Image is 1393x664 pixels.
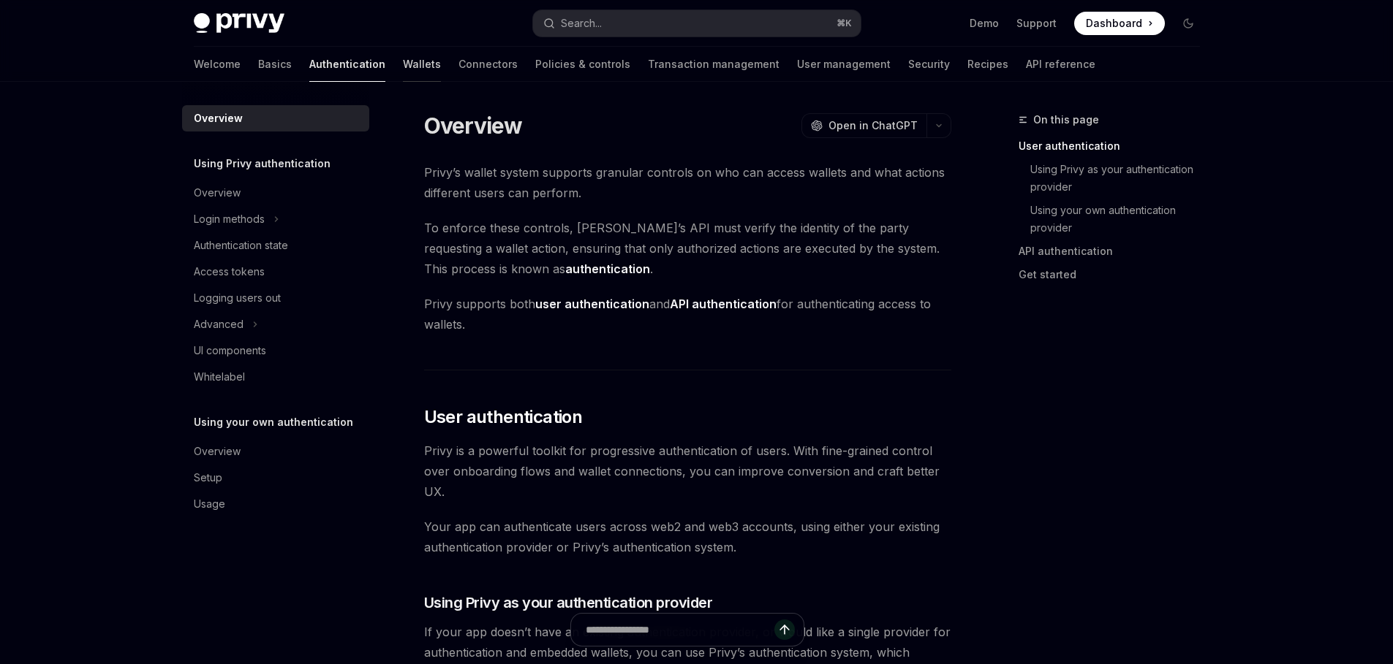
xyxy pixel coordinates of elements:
[670,297,777,311] strong: API authentication
[648,47,779,82] a: Transaction management
[967,47,1008,82] a: Recipes
[535,47,630,82] a: Policies & controls
[182,259,369,285] a: Access tokens
[403,47,441,82] a: Wallets
[1019,199,1212,240] a: Using your own authentication provider
[1019,240,1212,263] a: API authentication
[1016,16,1057,31] a: Support
[194,316,244,333] div: Advanced
[182,206,369,232] button: Toggle Login methods section
[1019,134,1212,158] a: User authentication
[1019,263,1212,286] a: Get started
[309,47,385,82] a: Authentication
[535,297,649,311] strong: user authentication
[424,218,951,279] span: To enforce these controls, [PERSON_NAME]’s API must verify the identity of the party requesting a...
[1086,16,1142,31] span: Dashboard
[194,289,281,307] div: Logging users out
[533,10,861,37] button: Open search
[194,47,241,82] a: Welcome
[258,47,292,82] a: Basics
[424,592,713,613] span: Using Privy as your authentication provider
[1026,47,1095,82] a: API reference
[194,237,288,254] div: Authentication state
[182,232,369,259] a: Authentication state
[194,413,353,431] h5: Using your own authentication
[194,263,265,281] div: Access tokens
[797,47,891,82] a: User management
[1074,12,1165,35] a: Dashboard
[194,342,266,359] div: UI components
[182,364,369,390] a: Whitelabel
[182,105,369,131] a: Overview
[458,47,518,82] a: Connectors
[424,162,951,203] span: Privy’s wallet system supports granular controls on who can access wallets and what actions diffe...
[837,18,852,29] span: ⌘ K
[194,495,225,513] div: Usage
[424,294,951,335] span: Privy supports both and for authenticating access to wallets.
[182,285,369,311] a: Logging users out
[561,15,602,32] div: Search...
[586,614,774,646] input: Ask a question...
[774,619,795,640] button: Send message
[1019,158,1212,199] a: Using Privy as your authentication provider
[908,47,950,82] a: Security
[1177,12,1200,35] button: Toggle dark mode
[1033,111,1099,129] span: On this page
[194,210,265,228] div: Login methods
[182,337,369,364] a: UI components
[194,469,222,486] div: Setup
[424,405,583,429] span: User authentication
[182,465,369,491] a: Setup
[182,311,369,337] button: Toggle Advanced section
[194,184,241,202] div: Overview
[194,443,241,460] div: Overview
[424,516,951,557] span: Your app can authenticate users across web2 and web3 accounts, using either your existing authent...
[194,110,243,127] div: Overview
[194,155,331,172] h5: Using Privy authentication
[182,438,369,465] a: Overview
[182,491,369,517] a: Usage
[424,112,523,139] h1: Overview
[565,262,650,276] strong: authentication
[194,368,245,386] div: Whitelabel
[801,113,926,138] button: Open in ChatGPT
[424,440,951,502] span: Privy is a powerful toolkit for progressive authentication of users. With fine-grained control ov...
[828,118,918,133] span: Open in ChatGPT
[182,180,369,206] a: Overview
[970,16,999,31] a: Demo
[194,13,284,34] img: dark logo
